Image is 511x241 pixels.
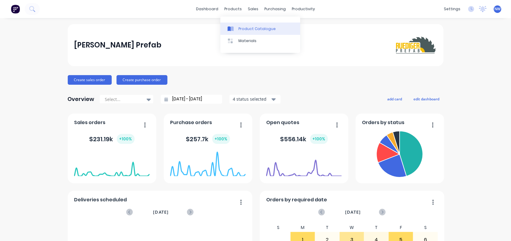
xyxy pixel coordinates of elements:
[238,38,257,44] div: Materials
[68,93,95,105] div: Overview
[89,134,135,144] div: $ 231.19k
[495,6,501,12] span: NW
[413,223,438,232] div: S
[233,96,271,102] div: 4 status selected
[280,134,328,144] div: $ 556.14k
[315,223,340,232] div: T
[266,223,291,232] div: S
[186,134,230,144] div: $ 257.7k
[117,134,135,144] div: + 100 %
[261,5,289,14] div: purchasing
[362,119,404,126] span: Orders by status
[266,196,327,203] span: Orders by required date
[193,5,221,14] a: dashboard
[291,223,315,232] div: M
[74,39,161,51] div: [PERSON_NAME] Prefab
[245,5,261,14] div: sales
[384,95,406,103] button: add card
[117,75,167,85] button: Create purchase order
[395,35,437,56] img: Ruediger Prefab
[221,5,245,14] div: products
[410,95,444,103] button: edit dashboard
[153,209,169,215] span: [DATE]
[220,23,300,35] a: Product Catalogue
[310,134,328,144] div: + 100 %
[170,119,212,126] span: Purchase orders
[266,119,299,126] span: Open quotes
[340,223,364,232] div: W
[212,134,230,144] div: + 100 %
[238,26,276,32] div: Product Catalogue
[68,75,112,85] button: Create sales order
[229,95,281,104] button: 4 status selected
[220,35,300,47] a: Materials
[364,223,389,232] div: T
[441,5,463,14] div: settings
[11,5,20,14] img: Factory
[389,223,413,232] div: F
[74,119,105,126] span: Sales orders
[289,5,318,14] div: productivity
[345,209,361,215] span: [DATE]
